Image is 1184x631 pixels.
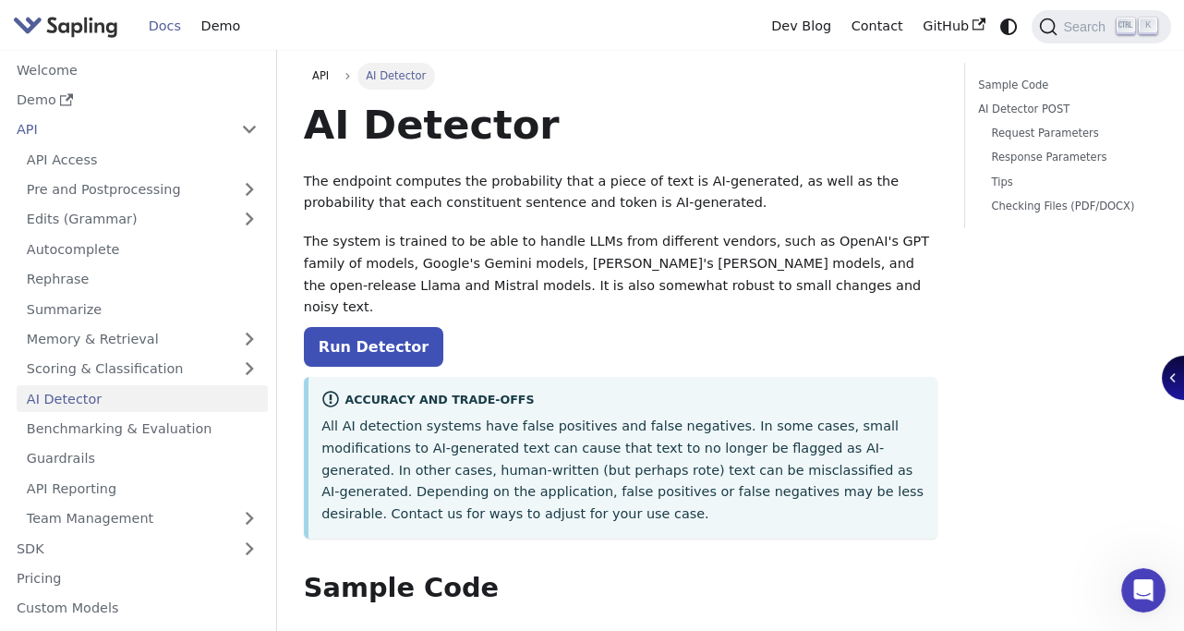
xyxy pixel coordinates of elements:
[6,116,231,143] a: API
[996,13,1022,40] button: Switch between dark and light mode (currently system mode)
[321,390,924,412] div: Accuracy and Trade-offs
[321,416,924,526] p: All AI detection systems have false positives and false negatives. In some cases, small modificat...
[6,595,268,622] a: Custom Models
[312,69,329,82] span: API
[304,572,937,605] h2: Sample Code
[231,116,268,143] button: Collapse sidebar category 'API'
[304,231,937,319] p: The system is trained to be able to handle LLMs from different vendors, such as OpenAI's GPT fami...
[17,505,268,532] a: Team Management
[6,535,231,562] a: SDK
[761,12,840,41] a: Dev Blog
[991,149,1143,166] a: Response Parameters
[304,63,937,89] nav: Breadcrumbs
[17,206,268,233] a: Edits (Grammar)
[17,326,268,353] a: Memory & Retrieval
[231,535,268,562] button: Expand sidebar category 'SDK'
[139,12,191,41] a: Docs
[6,56,268,83] a: Welcome
[991,125,1143,142] a: Request Parameters
[6,565,268,592] a: Pricing
[991,198,1143,215] a: Checking Files (PDF/DOCX)
[357,63,435,89] span: AI Detector
[978,77,1151,94] a: Sample Code
[1032,10,1170,43] button: Search (Ctrl+K)
[17,266,268,293] a: Rephrase
[1057,19,1117,34] span: Search
[304,171,937,215] p: The endpoint computes the probability that a piece of text is AI-generated, as well as the probab...
[6,87,268,114] a: Demo
[912,12,995,41] a: GitHub
[17,416,268,443] a: Benchmarking & Evaluation
[17,385,268,412] a: AI Detector
[17,146,268,173] a: API Access
[13,13,125,40] a: Sapling.ai
[17,296,268,322] a: Summarize
[304,63,338,89] a: API
[1121,568,1166,613] iframe: Intercom live chat
[17,445,268,472] a: Guardrails
[191,12,250,41] a: Demo
[17,356,268,382] a: Scoring & Classification
[304,327,443,367] a: Run Detector
[13,13,118,40] img: Sapling.ai
[841,12,913,41] a: Contact
[991,174,1143,191] a: Tips
[17,176,268,203] a: Pre and Postprocessing
[978,101,1151,118] a: AI Detector POST
[1139,18,1157,34] kbd: K
[17,475,268,502] a: API Reporting
[17,236,268,262] a: Autocomplete
[304,100,937,150] h1: AI Detector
